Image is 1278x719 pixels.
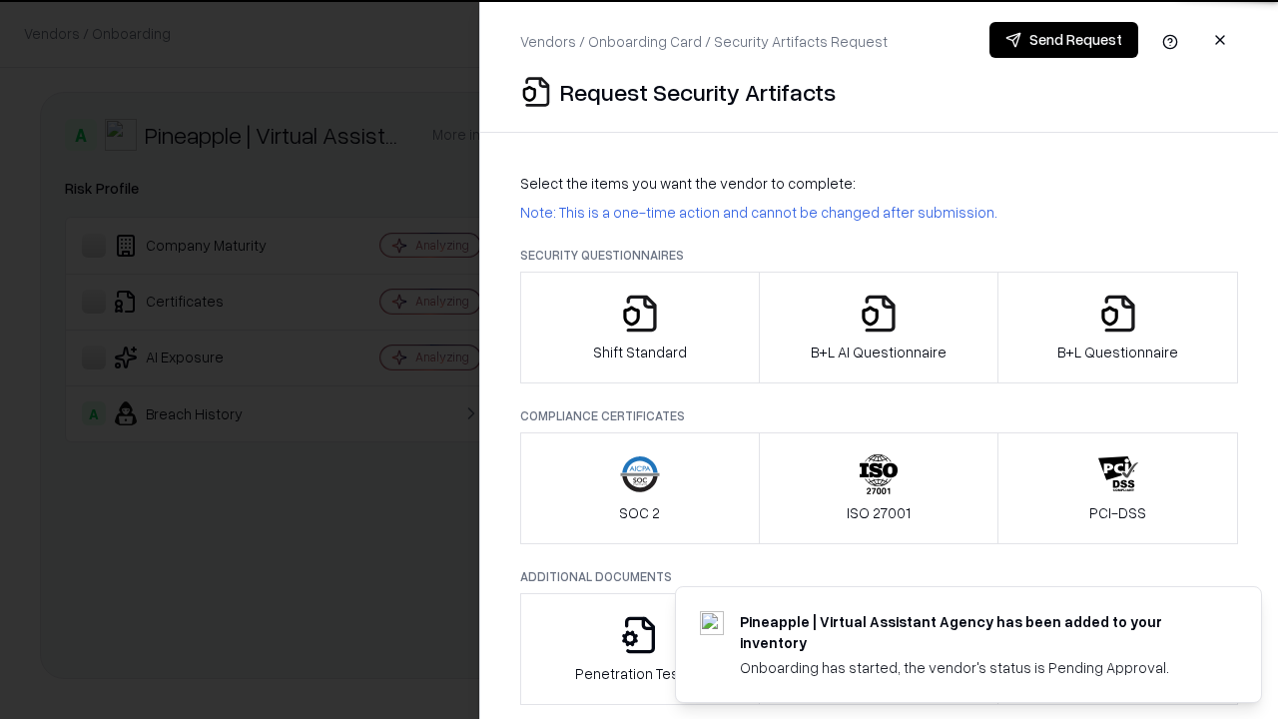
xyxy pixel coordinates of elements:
p: B+L Questionnaire [1057,342,1178,362]
p: SOC 2 [619,502,660,523]
p: Shift Standard [593,342,687,362]
p: Vendors / Onboarding Card / Security Artifacts Request [520,31,888,52]
p: B+L AI Questionnaire [811,342,947,362]
p: Compliance Certificates [520,407,1238,424]
p: PCI-DSS [1089,502,1146,523]
p: Request Security Artifacts [560,76,836,108]
button: SOC 2 [520,432,760,544]
img: trypineapple.com [700,611,724,635]
button: B+L Questionnaire [997,272,1238,383]
p: Penetration Testing [575,663,704,684]
div: Pineapple | Virtual Assistant Agency has been added to your inventory [740,611,1213,653]
button: PCI-DSS [997,432,1238,544]
p: ISO 27001 [847,502,911,523]
button: Shift Standard [520,272,760,383]
p: Select the items you want the vendor to complete: [520,173,1238,194]
button: Send Request [989,22,1138,58]
div: Onboarding has started, the vendor's status is Pending Approval. [740,657,1213,678]
p: Additional Documents [520,568,1238,585]
p: Note: This is a one-time action and cannot be changed after submission. [520,202,1238,223]
button: B+L AI Questionnaire [759,272,999,383]
button: ISO 27001 [759,432,999,544]
p: Security Questionnaires [520,247,1238,264]
button: Penetration Testing [520,593,760,705]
